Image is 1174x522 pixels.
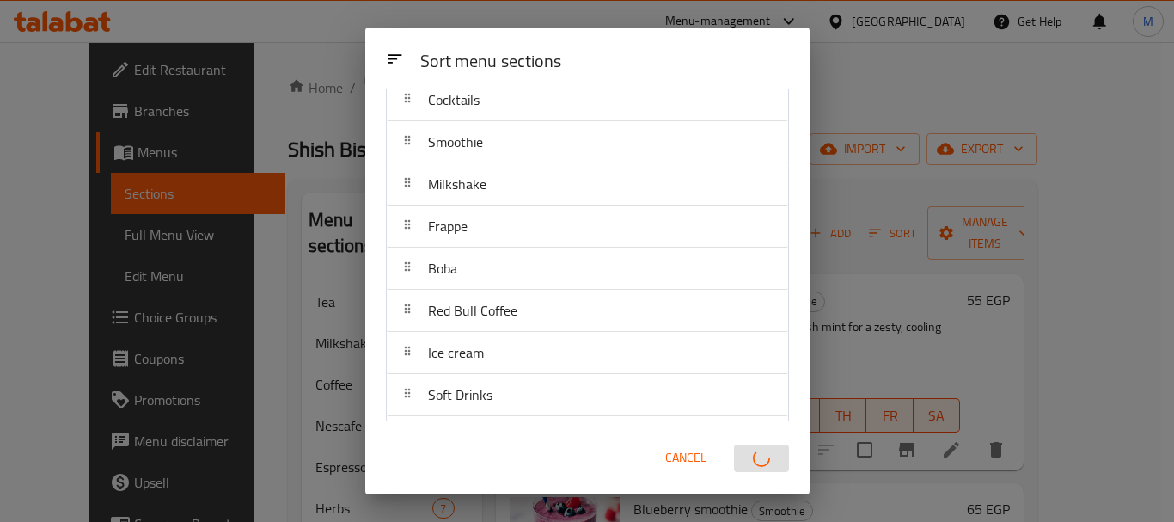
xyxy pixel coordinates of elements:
[387,374,788,416] div: Soft Drinks
[387,121,788,163] div: Smoothie
[387,163,788,206] div: Milkshake
[428,87,480,113] span: Cocktails
[428,171,486,197] span: Milkshake
[428,129,483,155] span: Smoothie
[387,248,788,290] div: Boba
[428,255,457,281] span: Boba
[428,298,517,323] span: Red Bull Coffee
[387,79,788,121] div: Cocktails
[428,382,492,408] span: Soft Drinks
[428,213,468,239] span: Frappe
[413,43,796,82] div: Sort menu sections
[428,340,484,365] span: Ice cream
[387,206,788,248] div: Frappe
[387,332,788,374] div: Ice cream
[387,416,788,458] div: Dessert
[658,442,713,474] button: Cancel
[387,290,788,332] div: Red Bull Coffee
[665,447,706,469] span: Cancel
